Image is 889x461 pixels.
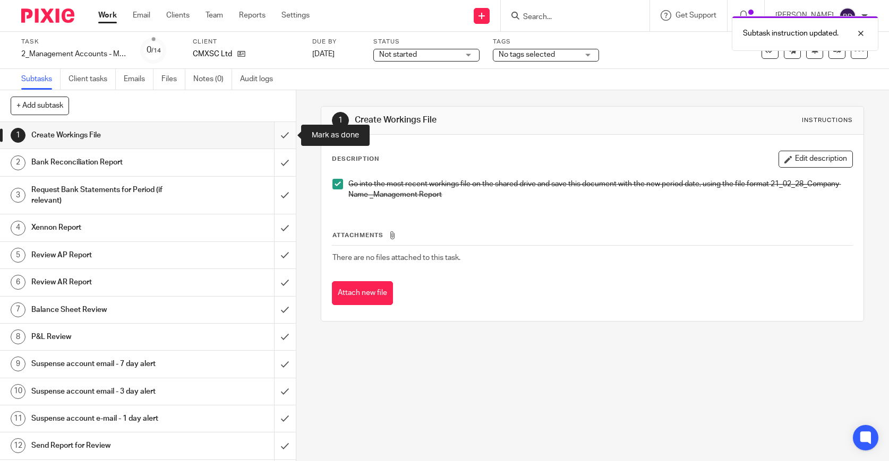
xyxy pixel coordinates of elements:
h1: P&L Review [31,329,186,345]
div: 9 [11,356,25,371]
p: Subtask instruction updated. [743,28,839,39]
span: Not started [379,51,417,58]
button: Attach new file [332,281,393,305]
div: 1 [11,128,25,143]
h1: Bank Reconciliation Report [31,154,186,170]
h1: Review AR Report [31,274,186,290]
img: Pixie [21,8,74,23]
span: No tags selected [499,51,555,58]
label: Task [21,38,127,46]
h1: Suspense account email - 7 day alert [31,356,186,372]
label: Due by [312,38,360,46]
a: Work [98,10,117,21]
h1: Send Report for Review [31,438,186,454]
a: Client tasks [69,69,116,90]
h1: Suspense account email - 3 day alert [31,384,186,399]
a: Audit logs [240,69,281,90]
div: 1 [332,112,349,129]
a: Files [161,69,185,90]
div: 4 [11,221,25,236]
div: 6 [11,275,25,290]
a: Team [206,10,223,21]
div: 7 [11,302,25,317]
h1: Create Workings File [31,127,186,143]
a: Emails [124,69,153,90]
div: 2_Management Accounts - Monthly - NEW - FWD [21,49,127,59]
h1: Suspense account e-mail - 1 day alert [31,411,186,427]
span: Attachments [332,232,383,238]
a: Email [133,10,150,21]
h1: Balance Sheet Review [31,302,186,318]
p: Go into the most recent workings file on the shared drive and save this document with the new per... [348,179,852,201]
a: Subtasks [21,69,61,90]
span: [DATE] [312,50,335,58]
button: Edit description [779,151,853,168]
span: There are no files attached to this task. [332,254,460,262]
button: + Add subtask [11,97,69,115]
h1: Xennon Report [31,220,186,236]
a: Clients [166,10,190,21]
div: 11 [11,411,25,426]
h1: Request Bank Statements for Period (if relevant) [31,182,186,209]
div: 5 [11,248,25,263]
p: CMXSC Ltd [193,49,232,59]
div: Instructions [802,116,853,125]
label: Client [193,38,299,46]
a: Notes (0) [193,69,232,90]
p: Description [332,155,379,163]
small: /14 [151,48,161,54]
div: 0 [147,44,161,56]
div: 3 [11,188,25,203]
div: 2 [11,155,25,170]
label: Status [373,38,480,46]
a: Settings [281,10,310,21]
div: 10 [11,384,25,399]
div: 12 [11,438,25,453]
div: 8 [11,329,25,344]
h1: Create Workings File [355,115,616,126]
a: Reports [239,10,266,21]
img: svg%3E [839,7,856,24]
h1: Review AP Report [31,247,186,263]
